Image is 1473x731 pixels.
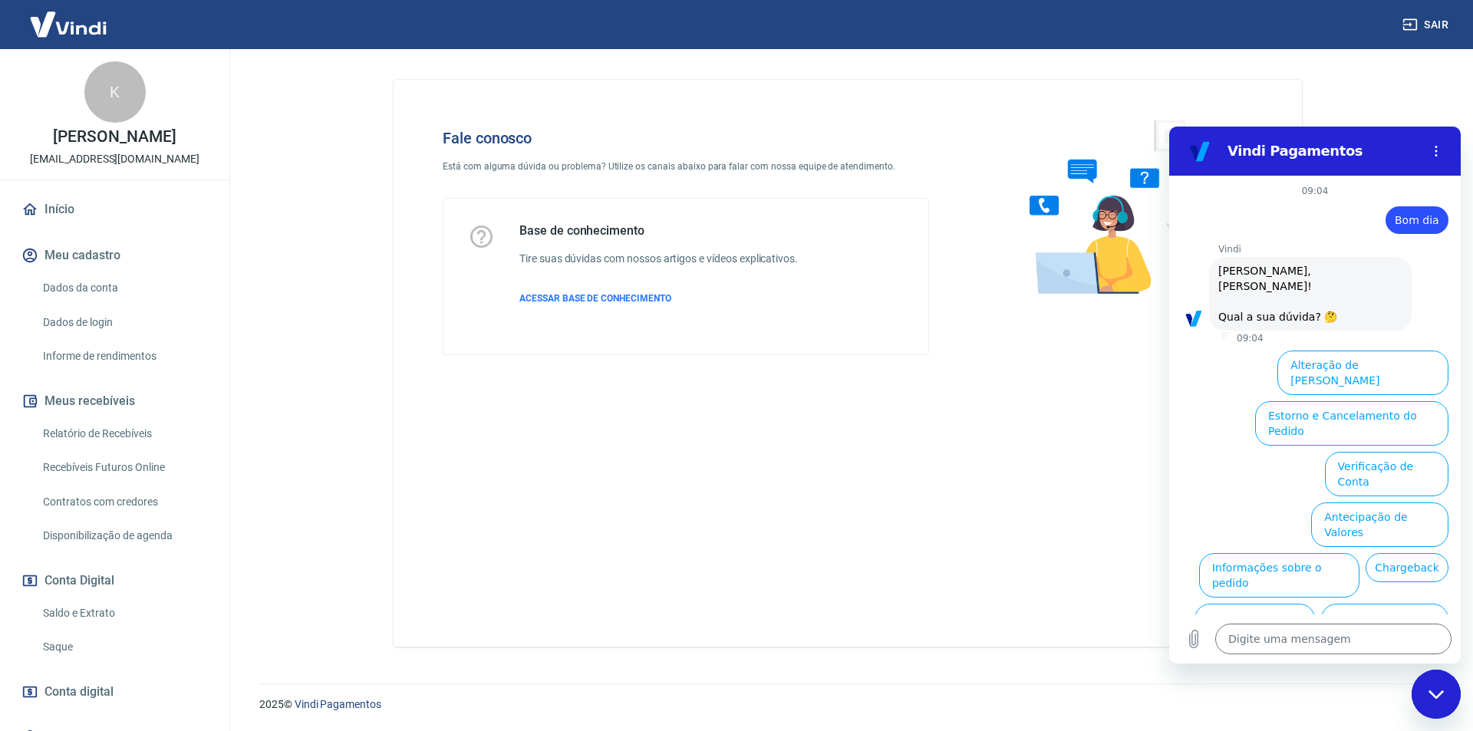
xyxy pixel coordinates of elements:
a: Início [18,193,211,226]
h4: Fale conosco [443,129,929,147]
p: Está com alguma dúvida ou problema? Utilize os canais abaixo para falar com nossa equipe de atend... [443,160,929,173]
h6: Tire suas dúvidas com nossos artigos e vídeos explicativos. [519,251,798,267]
a: Recebíveis Futuros Online [37,452,211,483]
p: 2025 © [259,696,1436,713]
span: ACESSAR BASE DE CONHECIMENTO [519,293,671,304]
img: Vindi [18,1,118,48]
button: Sair [1399,11,1455,39]
a: Saque [37,631,211,663]
button: Conta Digital [18,564,211,598]
a: Relatório de Recebíveis [37,418,211,449]
iframe: Botão para abrir a janela de mensagens, conversa em andamento [1412,670,1461,719]
h5: Base de conhecimento [519,223,798,239]
a: Contratos com credores [37,486,211,518]
span: Conta digital [44,681,114,703]
a: Disponibilização de agenda [37,520,211,552]
p: [EMAIL_ADDRESS][DOMAIN_NAME] [30,151,199,167]
p: [PERSON_NAME] [53,129,176,145]
button: Meus recebíveis [18,384,211,418]
img: Fale conosco [999,104,1232,309]
div: K [84,61,146,123]
a: Conta digital [18,675,211,709]
a: Saldo e Extrato [37,598,211,629]
a: Dados de login [37,307,211,338]
a: Vindi Pagamentos [295,698,381,710]
a: Dados da conta [37,272,211,304]
a: Informe de rendimentos [37,341,211,372]
a: ACESSAR BASE DE CONHECIMENTO [519,291,798,305]
button: Meu cadastro [18,239,211,272]
iframe: Janela de mensagens [1169,127,1461,663]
